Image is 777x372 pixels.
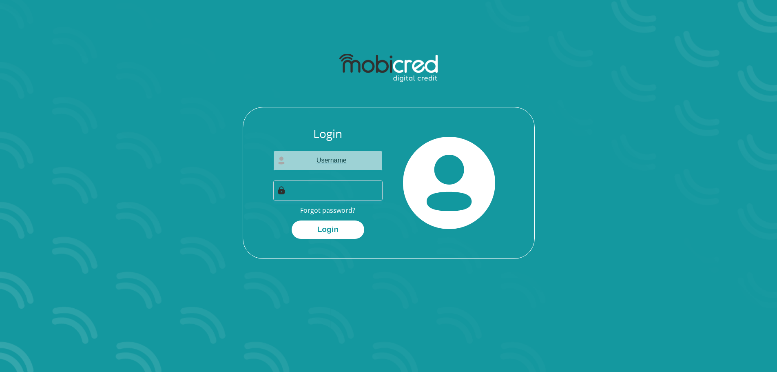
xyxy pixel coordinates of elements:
[277,186,286,194] img: Image
[292,221,364,239] button: Login
[339,54,438,82] img: mobicred logo
[300,206,355,215] a: Forgot password?
[273,151,383,171] input: Username
[273,127,383,141] h3: Login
